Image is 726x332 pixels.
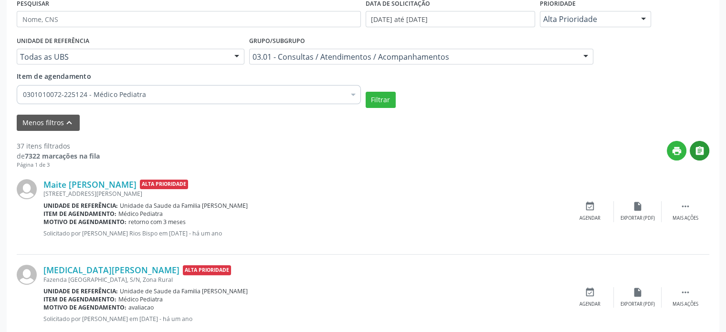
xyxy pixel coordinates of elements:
[621,215,655,222] div: Exportar (PDF)
[140,180,188,190] span: Alta Prioridade
[667,141,686,161] button: print
[17,265,37,285] img: img
[585,287,595,298] i: event_available
[680,287,691,298] i: 
[17,151,100,161] div: de
[43,295,116,303] b: Item de agendamento:
[672,146,682,156] i: print
[690,141,709,161] button: 
[183,265,231,275] span: Alta Prioridade
[366,92,396,108] button: Filtrar
[680,201,691,212] i: 
[43,229,566,237] p: Solicitado por [PERSON_NAME] Rios Bispo em [DATE] - há um ano
[632,287,643,298] i: insert_drive_file
[43,210,116,218] b: Item de agendamento:
[585,201,595,212] i: event_available
[128,218,186,226] span: retorno com 3 meses
[17,72,91,81] span: Item de agendamento
[17,34,89,49] label: UNIDADE DE REFERÊNCIA
[694,146,705,156] i: 
[621,301,655,308] div: Exportar (PDF)
[43,218,126,226] b: Motivo de agendamento:
[43,179,137,190] a: Maite [PERSON_NAME]
[673,301,698,308] div: Mais ações
[43,202,118,210] b: Unidade de referência:
[64,118,74,128] i: keyboard_arrow_up
[579,215,600,222] div: Agendar
[17,11,361,27] input: Nome, CNS
[17,161,100,169] div: Página 1 de 3
[120,287,248,295] span: Unidade de Saude da Familia [PERSON_NAME]
[17,179,37,199] img: img
[543,14,632,24] span: Alta Prioridade
[43,315,566,323] p: Solicitado por [PERSON_NAME] em [DATE] - há um ano
[118,295,163,303] span: Médico Pediatra
[20,52,225,62] span: Todas as UBS
[118,210,163,218] span: Médico Pediatra
[25,151,100,161] strong: 7322 marcações na fila
[43,287,118,295] b: Unidade de referência:
[17,115,80,131] button: Menos filtroskeyboard_arrow_up
[43,276,566,284] div: Fazenda [GEOGRAPHIC_DATA], S/N, Zona Rural
[128,303,154,311] span: avaliacao
[366,11,535,27] input: Selecione um intervalo
[43,265,179,275] a: [MEDICAL_DATA][PERSON_NAME]
[253,52,574,62] span: 03.01 - Consultas / Atendimentos / Acompanhamentos
[17,141,100,151] div: 37 itens filtrados
[43,190,566,198] div: [STREET_ADDRESS][PERSON_NAME]
[23,90,345,99] span: 0301010072-225124 - Médico Pediatra
[579,301,600,308] div: Agendar
[43,303,126,311] b: Motivo de agendamento:
[120,202,248,210] span: Unidade da Saude da Familia [PERSON_NAME]
[249,34,305,49] label: Grupo/Subgrupo
[632,201,643,212] i: insert_drive_file
[673,215,698,222] div: Mais ações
